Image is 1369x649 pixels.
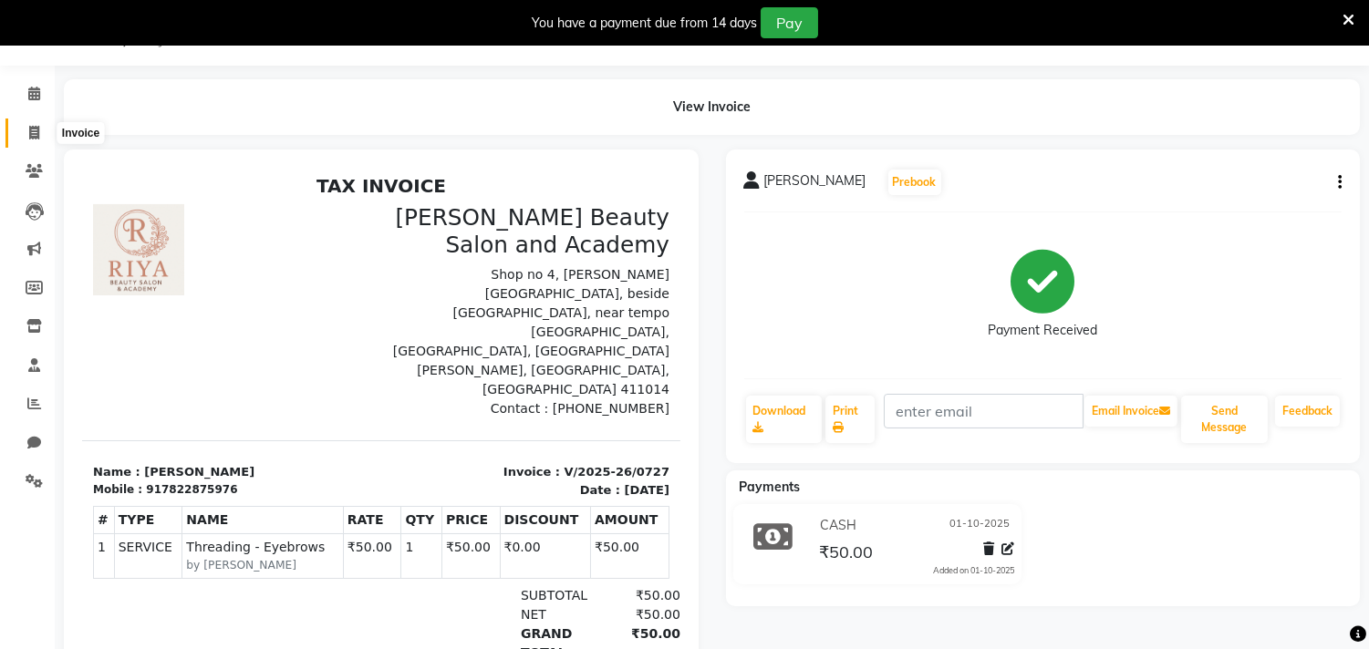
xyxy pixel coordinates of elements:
p: Contact : [PHONE_NUMBER] [310,232,587,251]
h2: TAX INVOICE [11,7,587,29]
div: GRAND TOTAL [428,457,513,495]
div: ₹50.00 [513,457,598,495]
button: Prebook [888,170,941,195]
p: Date : [DATE] [310,314,587,332]
th: PRICE [359,339,418,366]
td: ₹50.00 [359,366,418,410]
th: DISCOUNT [418,339,509,366]
th: NAME [100,339,262,366]
th: AMOUNT [509,339,587,366]
div: Paid [428,495,513,514]
a: Feedback [1275,396,1340,427]
div: You have a payment due from 14 days [532,14,757,33]
div: ₹50.00 [513,495,598,514]
span: [PERSON_NAME] [764,171,866,197]
div: Payment Received [988,322,1097,341]
th: RATE [261,339,319,366]
div: ₹50.00 [513,438,598,457]
div: 917822875976 [64,314,155,330]
span: Payments [740,479,801,495]
p: Invoice : V/2025-26/0727 [310,295,587,314]
td: ₹50.00 [509,366,587,410]
button: Send Message [1181,396,1268,443]
th: TYPE [32,339,100,366]
span: CASH [820,516,856,535]
button: Pay [761,7,818,38]
a: Print [825,396,875,443]
div: Invoice [57,122,104,144]
h3: [PERSON_NAME] Beauty Salon and Academy [310,36,587,90]
td: 1 [12,366,33,410]
span: ₹50.00 [819,541,873,567]
p: Name : [PERSON_NAME] [11,295,288,314]
div: View Invoice [64,79,1360,135]
span: Threading - Eyebrows [104,370,257,389]
th: QTY [319,339,360,366]
p: Shop no 4, [PERSON_NAME][GEOGRAPHIC_DATA], beside [GEOGRAPHIC_DATA], near tempo [GEOGRAPHIC_DATA]... [310,98,587,232]
button: Email Invoice [1084,396,1177,427]
td: ₹50.00 [261,366,319,410]
td: 1 [319,366,360,410]
div: SUBTOTAL [428,418,513,438]
div: Added on 01-10-2025 [933,564,1014,577]
a: Download [746,396,822,443]
div: Mobile : [11,314,60,330]
small: by [PERSON_NAME] [104,389,257,406]
th: # [12,339,33,366]
input: enter email [884,394,1084,428]
td: ₹0.00 [418,366,509,410]
span: 01-10-2025 [949,516,1010,535]
div: NET [428,438,513,457]
div: ₹50.00 [513,418,598,438]
td: SERVICE [32,366,100,410]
